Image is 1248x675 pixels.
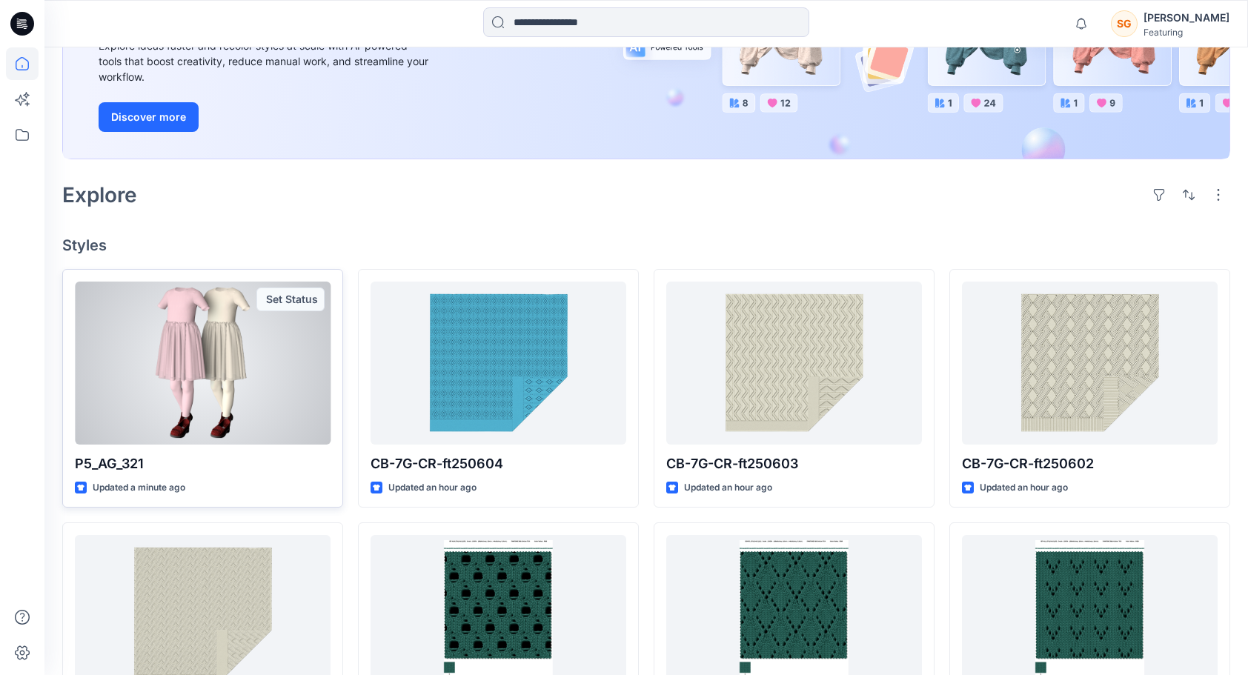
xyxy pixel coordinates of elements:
p: Updated an hour ago [684,480,772,496]
a: CB-7G-CR-ft250602 [962,282,1218,445]
p: Updated an hour ago [388,480,477,496]
a: CB-7G-CR-ft250604 [371,282,626,445]
p: Updated a minute ago [93,480,185,496]
div: Featuring [1144,27,1229,38]
a: P5_AG_321 [75,282,331,445]
button: Discover more [99,102,199,132]
a: Discover more [99,102,432,132]
h2: Explore [62,183,137,207]
a: CB-7G-CR-ft250603 [666,282,922,445]
p: P5_AG_321 [75,453,331,474]
h4: Styles [62,236,1230,254]
div: [PERSON_NAME] [1144,9,1229,27]
div: Explore ideas faster and recolor styles at scale with AI-powered tools that boost creativity, red... [99,38,432,84]
p: CB-7G-CR-ft250602 [962,453,1218,474]
p: CB-7G-CR-ft250603 [666,453,922,474]
p: CB-7G-CR-ft250604 [371,453,626,474]
p: Updated an hour ago [980,480,1068,496]
div: SG [1111,10,1138,37]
